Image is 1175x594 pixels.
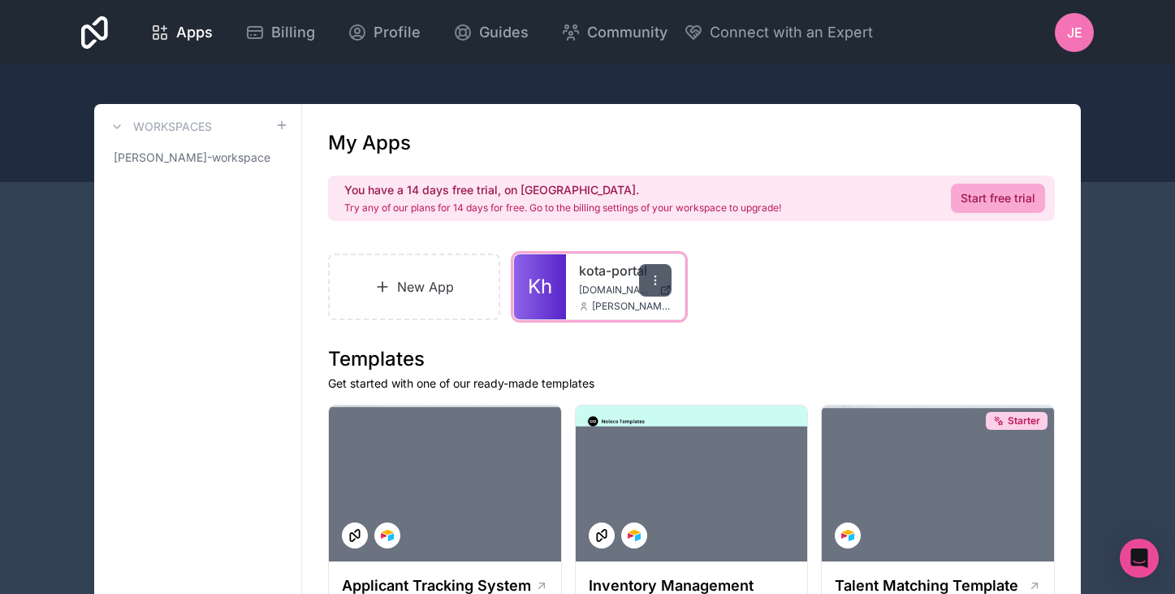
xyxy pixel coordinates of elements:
img: Airtable Logo [381,529,394,542]
span: Billing [271,21,315,44]
img: Airtable Logo [628,529,641,542]
h2: You have a 14 days free trial, on [GEOGRAPHIC_DATA]. [344,182,781,198]
a: Profile [335,15,434,50]
span: Connect with an Expert [710,21,873,44]
a: Community [548,15,680,50]
span: Apps [176,21,213,44]
h1: Templates [328,346,1055,372]
div: Open Intercom Messenger [1120,539,1159,578]
h1: My Apps [328,130,411,156]
a: Workspaces [107,117,212,137]
button: Connect with an Expert [684,21,873,44]
img: Airtable Logo [841,529,854,542]
a: Start free trial [951,184,1045,213]
span: [DOMAIN_NAME] [579,284,653,297]
a: Guides [440,15,542,50]
span: Starter [1008,414,1040,427]
span: Guides [479,21,529,44]
span: [PERSON_NAME][EMAIL_ADDRESS][DOMAIN_NAME] [592,300,672,313]
a: Billing [232,15,328,50]
a: [DOMAIN_NAME] [579,284,672,297]
a: [PERSON_NAME]-workspace [107,143,288,172]
span: Kh [528,274,552,300]
span: Community [587,21,667,44]
h3: Workspaces [133,119,212,135]
a: kota-portal [579,261,672,280]
a: New App [328,254,500,320]
p: Try any of our plans for 14 days for free. Go to the billing settings of your workspace to upgrade! [344,202,781,215]
span: Profile [374,21,421,44]
span: JE [1067,23,1082,42]
a: Apps [137,15,226,50]
a: Kh [514,254,566,319]
span: [PERSON_NAME]-workspace [114,150,270,166]
p: Get started with one of our ready-made templates [328,375,1055,392]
